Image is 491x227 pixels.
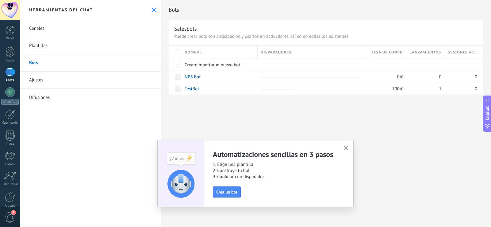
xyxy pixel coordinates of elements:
[368,71,403,83] div: 0%
[11,210,16,215] span: 2
[195,62,198,68] span: o
[216,190,237,194] span: Crea un bot
[185,74,201,80] a: NPS Bot
[439,86,441,92] span: 1
[1,99,19,105] div: WhatsApp
[475,86,477,92] span: 0
[1,143,19,147] div: Listas
[185,62,195,68] span: Crear
[213,162,336,168] span: 1. Elige una plantilla
[371,49,403,55] span: Tasa de conversión
[1,162,19,166] div: Correo
[1,59,19,63] div: Leads
[214,62,240,68] span: un nuevo bot
[368,83,403,95] div: 100%
[213,186,241,198] button: Crea un bot
[169,4,483,16] h2: Bots
[406,71,442,83] div: 0
[20,72,161,89] a: Ajustes
[445,59,477,71] div: Bots
[406,83,442,95] div: 1
[392,86,403,92] span: 100%
[174,33,478,39] p: Puede crear bots con anticipación y usarlos en activadores, así como editar los existentes
[174,25,197,32] div: Salesbots
[439,74,441,80] span: 0
[185,86,199,92] a: TestBot
[29,7,93,13] h2: Herramientas del chat
[406,59,442,71] div: Bots
[1,182,19,186] div: Estadísticas
[1,78,19,82] div: Chats
[20,37,161,54] a: Plantillas
[20,54,161,72] a: Bots
[484,106,490,120] span: Copilot
[1,37,19,41] div: Panel
[213,174,336,180] span: 3. Configura un disparador
[409,49,441,55] span: Lanzamientos totales
[1,204,19,208] div: Ajustes
[198,62,215,68] span: importar
[213,168,336,174] span: 2. Construye tu bot
[397,74,403,80] span: 0%
[261,49,291,55] span: Disparadores
[475,74,477,80] span: 0
[448,49,477,55] span: Sesiones activas
[20,89,161,106] a: Difusiones
[445,83,477,95] div: 0
[1,121,19,125] div: Calendario
[20,20,161,37] a: Canales
[185,49,202,55] span: Nombre
[445,71,477,83] div: 0
[213,150,336,159] h2: Automatizaciones sencillas en 3 pasos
